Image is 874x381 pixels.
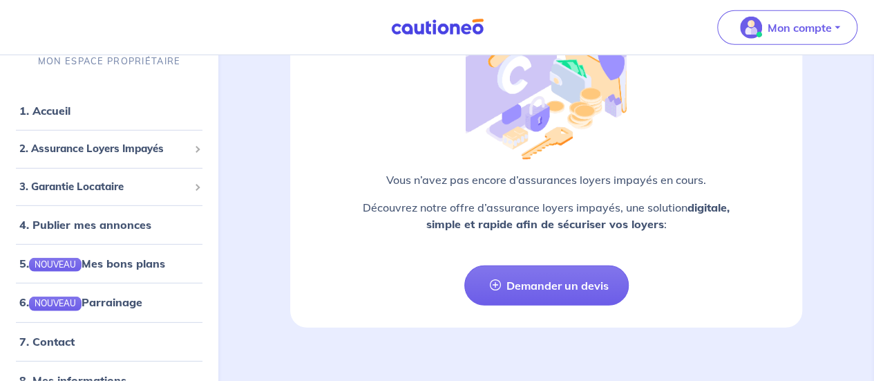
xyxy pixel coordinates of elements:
div: 2. Assurance Loyers Impayés [6,136,213,162]
p: Vous n’avez pas encore d’assurances loyers impayés en cours. [323,171,769,188]
div: 5.NOUVEAUMes bons plans [6,250,213,277]
a: 4. Publier mes annonces [19,218,151,232]
a: 7. Contact [19,335,75,349]
div: 3. Garantie Locataire [6,174,213,201]
img: Cautioneo [386,19,489,36]
div: 4. Publier mes annonces [6,211,213,239]
strong: digitale, simple et rapide afin de sécuriser vos loyers [426,201,730,231]
span: 2. Assurance Loyers Impayés [19,141,189,157]
a: 1. Accueil [19,104,70,118]
a: 5.NOUVEAUMes bons plans [19,257,165,270]
div: 6.NOUVEAUParrainage [6,288,213,316]
div: 7. Contact [6,328,213,355]
img: illu_account_valid_menu.svg [740,17,762,39]
p: Mon compte [768,19,832,36]
a: Demander un devis [464,266,629,306]
img: illu_empty_gli.png [466,4,626,160]
a: 6.NOUVEAUParrainage [19,295,142,309]
p: Découvrez notre offre d’assurance loyers impayés, une solution : [323,199,769,232]
div: 1. Accueil [6,97,213,124]
button: illu_account_valid_menu.svgMon compte [717,10,857,45]
span: 3. Garantie Locataire [19,179,189,195]
p: MON ESPACE PROPRIÉTAIRE [38,55,180,68]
